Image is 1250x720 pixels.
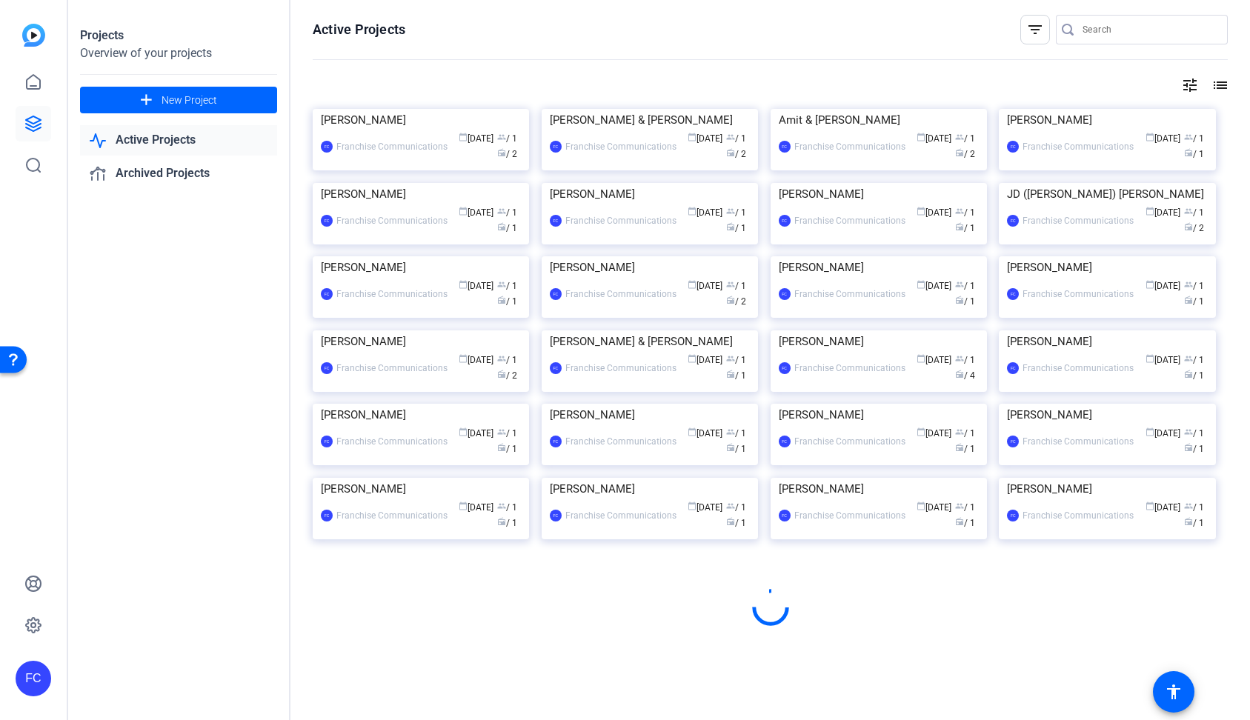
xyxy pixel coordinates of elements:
span: group [497,207,506,216]
span: [DATE] [917,355,951,365]
span: / 1 [497,355,517,365]
span: [DATE] [917,281,951,291]
div: [PERSON_NAME] [321,330,521,353]
div: Franchise Communications [565,361,676,376]
span: / 1 [955,502,975,513]
span: radio [955,517,964,526]
span: New Project [162,93,217,108]
span: group [1184,354,1193,363]
span: [DATE] [1146,502,1180,513]
span: radio [955,148,964,157]
mat-icon: tune [1181,76,1199,94]
div: FC [1007,141,1019,153]
span: / 1 [955,355,975,365]
div: JD ([PERSON_NAME]) [PERSON_NAME] [1007,183,1207,205]
div: FC [321,141,333,153]
span: group [726,133,735,141]
div: Franchise Communications [565,434,676,449]
span: radio [1184,222,1193,231]
span: [DATE] [459,207,493,218]
a: Archived Projects [80,159,277,189]
div: [PERSON_NAME] [321,183,521,205]
div: FC [550,215,562,227]
span: / 1 [726,223,746,233]
span: group [955,427,964,436]
div: Franchise Communications [794,287,905,301]
span: group [497,133,506,141]
span: / 1 [726,207,746,218]
div: FC [779,215,791,227]
div: Franchise Communications [336,434,448,449]
div: Franchise Communications [336,139,448,154]
div: FC [779,436,791,447]
span: calendar_today [459,207,468,216]
span: / 1 [726,281,746,291]
span: [DATE] [917,502,951,513]
span: / 1 [955,133,975,144]
div: Franchise Communications [794,508,905,523]
span: group [955,133,964,141]
span: / 1 [726,502,746,513]
span: radio [955,296,964,304]
span: group [1184,501,1193,510]
span: radio [497,296,506,304]
div: Franchise Communications [336,213,448,228]
div: Franchise Communications [565,287,676,301]
span: calendar_today [1146,207,1154,216]
div: FC [321,215,333,227]
div: Franchise Communications [794,213,905,228]
span: calendar_today [917,501,925,510]
mat-icon: list [1210,76,1228,94]
div: Franchise Communications [794,361,905,376]
span: [DATE] [688,133,722,144]
span: group [955,354,964,363]
span: [DATE] [688,428,722,439]
span: / 2 [497,370,517,381]
div: FC [1007,510,1019,521]
div: [PERSON_NAME] [1007,256,1207,279]
h1: Active Projects [313,21,405,39]
span: group [955,207,964,216]
span: / 1 [1184,149,1204,159]
span: / 1 [955,281,975,291]
span: radio [726,222,735,231]
div: FC [779,288,791,300]
span: radio [726,443,735,452]
div: Franchise Communications [794,139,905,154]
span: group [726,354,735,363]
mat-icon: accessibility [1165,683,1183,701]
span: / 1 [497,444,517,454]
div: [PERSON_NAME] [550,478,750,500]
span: group [726,427,735,436]
div: Franchise Communications [565,508,676,523]
div: FC [779,141,791,153]
span: calendar_today [459,133,468,141]
div: FC [550,510,562,521]
span: / 1 [1184,370,1204,381]
div: FC [1007,362,1019,374]
div: FC [1007,288,1019,300]
span: / 1 [1184,518,1204,528]
div: [PERSON_NAME] [550,404,750,426]
div: [PERSON_NAME] [779,330,979,353]
div: FC [321,362,333,374]
div: Overview of your projects [80,44,277,62]
span: / 1 [955,296,975,307]
span: / 1 [1184,502,1204,513]
div: Franchise Communications [336,361,448,376]
span: radio [1184,517,1193,526]
span: radio [497,443,506,452]
div: FC [550,362,562,374]
span: [DATE] [917,207,951,218]
span: group [726,501,735,510]
span: calendar_today [688,280,697,289]
span: [DATE] [1146,207,1180,218]
span: / 1 [726,444,746,454]
span: calendar_today [1146,133,1154,141]
span: calendar_today [1146,501,1154,510]
div: FC [321,510,333,521]
span: calendar_today [459,427,468,436]
span: group [955,501,964,510]
span: radio [726,517,735,526]
span: [DATE] [688,207,722,218]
